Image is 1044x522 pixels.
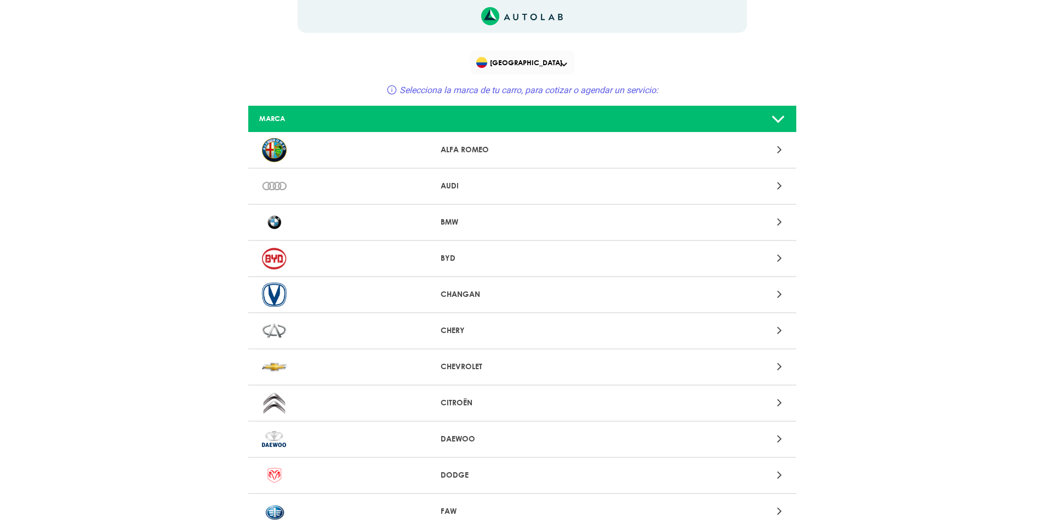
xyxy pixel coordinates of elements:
p: CHERY [441,325,603,336]
img: CHEVROLET [262,355,287,379]
p: DODGE [441,469,603,481]
p: CHANGAN [441,289,603,300]
a: Link al sitio de autolab [481,10,563,21]
img: ALFA ROMEO [262,138,287,162]
img: Flag of COLOMBIA [476,57,487,68]
div: MARCA [251,113,432,124]
p: CITROËN [441,397,603,409]
img: CHANGAN [262,283,287,307]
span: [GEOGRAPHIC_DATA] [476,55,570,70]
p: CHEVROLET [441,361,603,372]
img: AUDI [262,174,287,198]
img: BMW [262,210,287,234]
p: BYD [441,253,603,264]
img: BYD [262,246,287,271]
img: CHERY [262,319,287,343]
span: Selecciona la marca de tu carro, para cotizar o agendar un servicio: [400,85,658,95]
img: DODGE [262,463,287,487]
div: Flag of COLOMBIA[GEOGRAPHIC_DATA] [470,50,575,74]
p: ALFA ROMEO [441,144,603,156]
p: BMW [441,216,603,228]
img: CITROËN [262,391,287,415]
a: MARCA [248,106,796,133]
img: DAEWOO [262,427,287,451]
p: FAW [441,506,603,517]
p: DAEWOO [441,433,603,445]
p: AUDI [441,180,603,192]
